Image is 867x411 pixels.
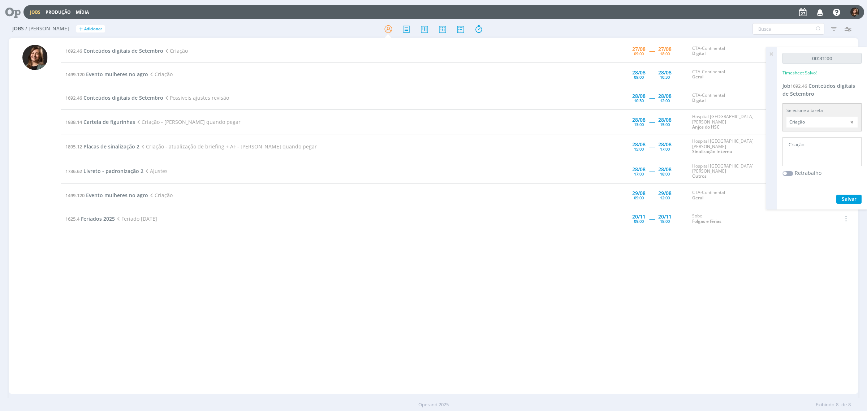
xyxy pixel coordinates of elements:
span: Jobs [12,26,24,32]
div: 28/08 [658,70,672,75]
span: Adicionar [84,27,102,31]
span: Criação - atualização de briefing + AF - [PERSON_NAME] quando pegar [139,143,317,150]
div: 28/08 [632,94,646,99]
a: 1736.62Livreto - padronização 2 [65,168,143,174]
div: 09:00 [634,52,644,56]
a: 1499.120Evento mulheres no agro [65,71,148,78]
a: Geral [692,195,703,201]
div: Hospital [GEOGRAPHIC_DATA][PERSON_NAME] [692,114,767,130]
span: ----- [649,118,655,125]
div: 28/08 [658,167,672,172]
span: 1895.12 [65,143,82,150]
span: 8 [848,401,851,408]
span: Conteúdos digitais de Setembro [782,82,855,97]
span: Evento mulheres no agro [86,192,148,199]
a: Outros [692,173,707,179]
span: ----- [649,168,655,174]
div: 10:30 [660,75,670,79]
span: 1736.62 [65,168,82,174]
div: 18:00 [660,172,670,176]
span: 1692.46 [65,95,82,101]
div: 28/08 [658,142,672,147]
a: 1625.4Feriados 2025 [65,215,115,222]
span: Evento mulheres no agro [86,71,148,78]
span: ----- [649,192,655,199]
div: 09:00 [634,196,644,200]
button: Mídia [74,9,91,15]
div: CTA-Continental [692,46,767,56]
a: Digital [692,97,706,103]
span: ----- [649,143,655,150]
div: 29/08 [632,191,646,196]
span: ----- [649,215,655,222]
span: Ajustes [143,168,168,174]
span: 8 [836,401,838,408]
a: 1692.46Conteúdos digitais de Setembro [65,94,163,101]
span: Livreto - padronização 2 [83,168,143,174]
span: / [PERSON_NAME] [25,26,69,32]
a: 1938.14Cartela de figurinhas [65,118,135,125]
span: 1499.120 [65,192,85,199]
div: Sobe [692,213,767,224]
button: Jobs [28,9,43,15]
div: 10:30 [634,99,644,103]
a: Digital [692,50,706,56]
div: 15:00 [634,147,644,151]
div: 17:00 [660,147,670,151]
span: + [79,25,83,33]
a: Folgas e férias [692,218,721,224]
div: 28/08 [632,167,646,172]
span: ----- [649,71,655,78]
p: Timesheet Salvo! [782,70,817,76]
a: Geral [692,74,703,80]
button: Produção [43,9,73,15]
img: L [850,8,859,17]
div: 28/08 [658,117,672,122]
a: 1692.46Conteúdos digitais de Setembro [65,47,163,54]
div: Hospital [GEOGRAPHIC_DATA][PERSON_NAME] [692,139,767,154]
span: Feriados 2025 [81,215,115,222]
div: 17:00 [634,172,644,176]
div: 20/11 [632,214,646,219]
span: ----- [649,47,655,54]
div: 27/08 [632,47,646,52]
span: Salvar [842,195,857,202]
div: 18:00 [660,52,670,56]
button: Salvar [836,195,862,204]
div: 27/08 [658,47,672,52]
span: Placas de sinalização 2 [83,143,139,150]
a: Mídia [76,9,89,15]
div: 09:00 [634,75,644,79]
div: 13:00 [634,122,644,126]
a: Sinalização Interna [692,148,732,155]
span: Criação [148,192,173,199]
span: Criação - [PERSON_NAME] quando pegar [135,118,241,125]
div: 15:00 [660,122,670,126]
span: 1499.120 [65,71,85,78]
div: 28/08 [658,94,672,99]
div: 28/08 [632,70,646,75]
div: Selecione a tarefa [786,107,858,114]
span: Conteúdos digitais de Setembro [83,94,163,101]
div: CTA-Continental [692,93,767,103]
div: 29/08 [658,191,672,196]
a: 1895.12Placas de sinalização 2 [65,143,139,150]
div: 20/11 [658,214,672,219]
img: L [22,45,48,70]
button: L [850,6,860,18]
a: Produção [46,9,71,15]
a: Job1692.46Conteúdos digitais de Setembro [782,82,855,97]
a: Anjos do HSC [692,124,720,130]
span: Cartela de figurinhas [83,118,135,125]
div: 28/08 [632,117,646,122]
div: 12:00 [660,196,670,200]
div: 09:00 [634,219,644,223]
span: 1692.46 [790,83,807,89]
a: Jobs [30,9,40,15]
span: 1938.14 [65,119,82,125]
span: de [841,401,847,408]
span: Criação [148,71,173,78]
div: 12:00 [660,99,670,103]
span: 1625.4 [65,216,79,222]
span: 1692.46 [65,48,82,54]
